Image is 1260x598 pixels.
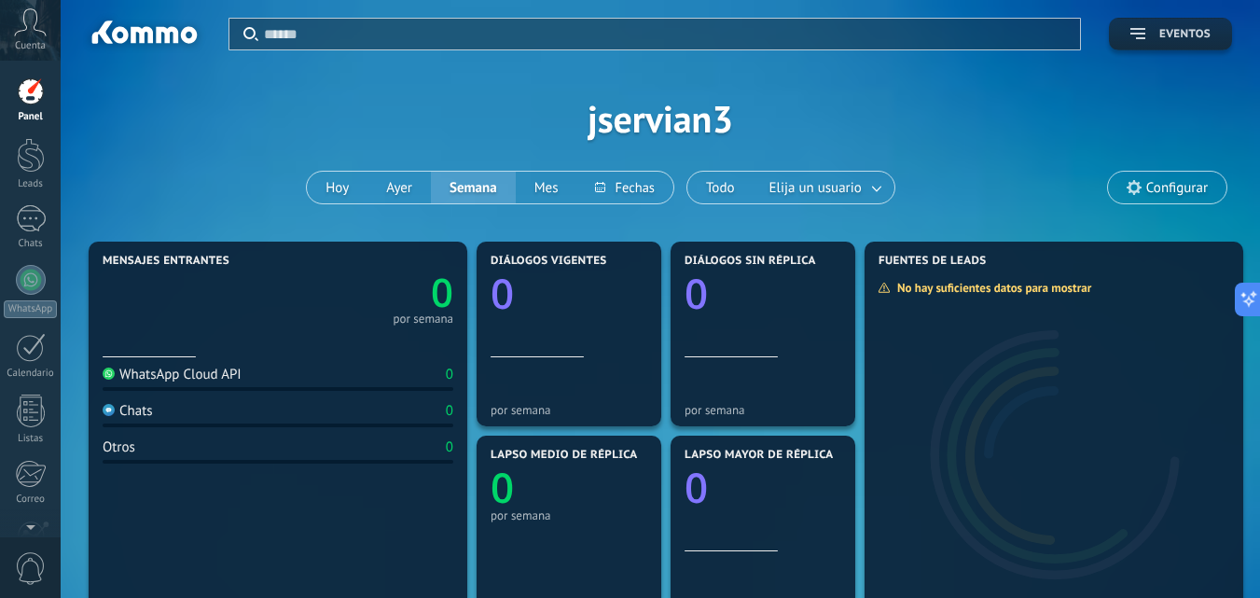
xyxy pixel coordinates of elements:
text: 0 [491,265,514,321]
text: 0 [431,266,453,319]
button: Mes [516,172,577,203]
button: Elija un usuario [754,172,894,203]
div: 0 [446,438,453,456]
span: Configurar [1146,180,1208,196]
div: Chats [103,402,153,420]
span: Cuenta [15,40,46,52]
div: por semana [685,403,841,417]
div: Panel [4,111,58,123]
div: Listas [4,433,58,445]
div: WhatsApp [4,300,57,318]
div: Correo [4,494,58,506]
span: Fuentes de leads [879,255,987,268]
button: Todo [687,172,754,203]
div: Chats [4,238,58,250]
div: Otros [103,438,135,456]
div: 0 [446,366,453,383]
button: Hoy [307,172,367,203]
span: Eventos [1159,28,1211,41]
text: 0 [491,459,514,515]
div: WhatsApp Cloud API [103,366,242,383]
button: Eventos [1109,18,1232,50]
button: Fechas [576,172,672,203]
text: 0 [685,459,708,515]
div: Leads [4,178,58,190]
div: por semana [491,403,647,417]
img: Chats [103,404,115,416]
span: Lapso mayor de réplica [685,449,833,462]
button: Semana [431,172,516,203]
span: Elija un usuario [766,175,865,201]
img: WhatsApp Cloud API [103,368,115,380]
button: Ayer [367,172,431,203]
div: Calendario [4,368,58,380]
div: por semana [393,314,453,324]
a: 0 [278,266,453,319]
span: Lapso medio de réplica [491,449,638,462]
div: por semana [491,508,647,522]
text: 0 [685,265,708,321]
span: Mensajes entrantes [103,255,229,268]
div: No hay suficientes datos para mostrar [878,280,1104,296]
span: Diálogos sin réplica [685,255,816,268]
span: Diálogos vigentes [491,255,607,268]
div: 0 [446,402,453,420]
